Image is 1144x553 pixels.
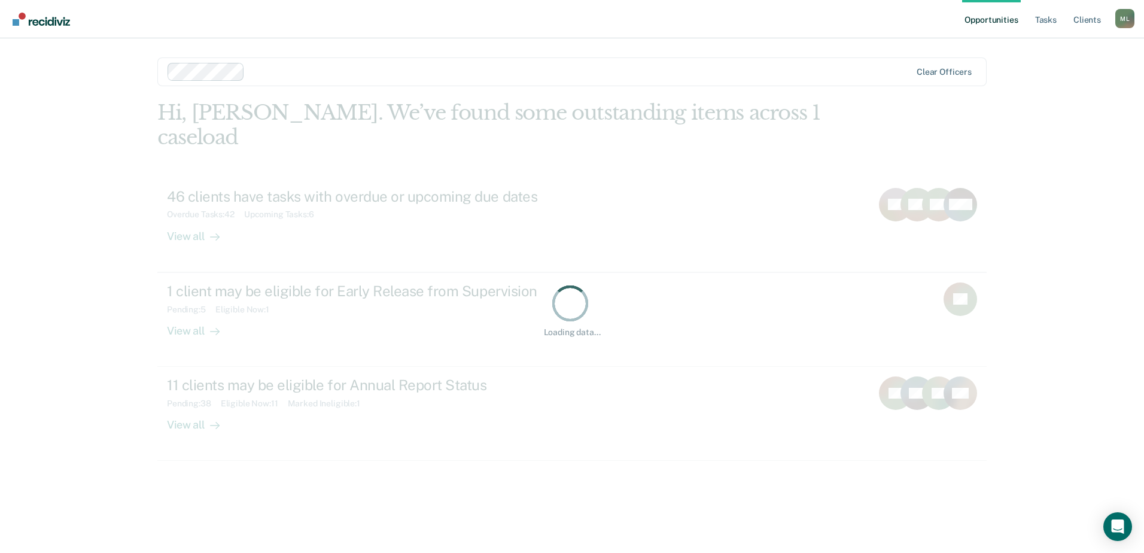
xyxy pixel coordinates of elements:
div: Clear officers [917,67,972,77]
img: Recidiviz [13,13,70,26]
div: Pending : 5 [167,305,215,315]
div: Pending : 38 [167,399,221,409]
div: Open Intercom Messenger [1103,512,1132,541]
div: Eligible Now : 1 [215,305,279,315]
a: 11 clients may be eligible for Annual Report StatusPending:38Eligible Now:11Marked Ineligible:1Vi... [157,367,987,461]
div: View all [167,220,234,243]
div: View all [167,409,234,432]
div: Overdue Tasks : 42 [167,209,244,220]
a: 46 clients have tasks with overdue or upcoming due datesOverdue Tasks:42Upcoming Tasks:6View all [157,178,987,272]
div: 46 clients have tasks with overdue or upcoming due dates [167,188,587,205]
div: Marked Ineligible : 1 [288,399,370,409]
div: Eligible Now : 11 [221,399,288,409]
div: View all [167,314,234,338]
div: Hi, [PERSON_NAME]. We’ve found some outstanding items across 1 caseload [157,101,821,150]
div: 1 client may be eligible for Early Release from Supervision [167,282,587,300]
div: 11 clients may be eligible for Annual Report Status [167,376,587,394]
button: Profile dropdown button [1115,9,1134,28]
a: 1 client may be eligible for Early Release from SupervisionPending:5Eligible Now:1View all [157,272,987,367]
div: Upcoming Tasks : 6 [244,209,324,220]
div: M L [1115,9,1134,28]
